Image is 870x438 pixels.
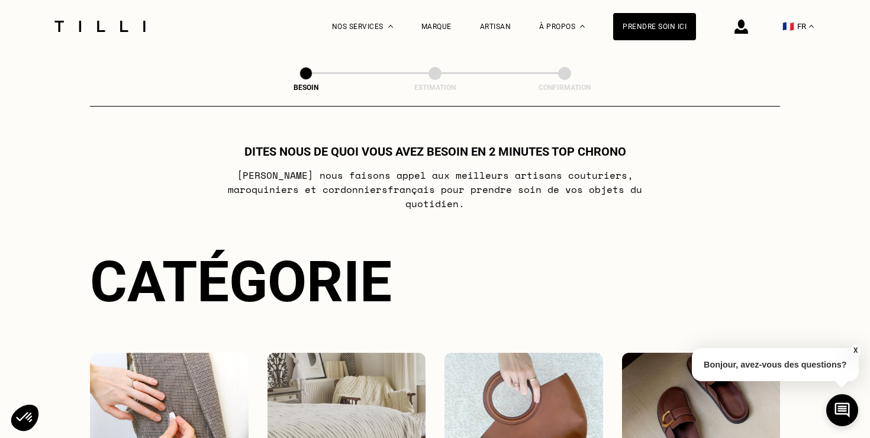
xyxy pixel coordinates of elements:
div: Estimation [376,83,494,92]
a: Prendre soin ici [613,13,696,40]
p: [PERSON_NAME] nous faisons appel aux meilleurs artisans couturiers , maroquiniers et cordonniers ... [201,168,670,211]
div: Besoin [247,83,365,92]
img: Logo du service de couturière Tilli [50,21,150,32]
img: menu déroulant [809,25,814,28]
button: X [849,344,861,357]
div: Confirmation [505,83,624,92]
a: Artisan [480,22,511,31]
img: Menu déroulant [388,25,393,28]
p: Bonjour, avez-vous des questions? [692,348,859,381]
img: Menu déroulant à propos [580,25,585,28]
a: Marque [421,22,452,31]
div: Catégorie [90,249,780,315]
img: icône connexion [734,20,748,34]
h1: Dites nous de quoi vous avez besoin en 2 minutes top chrono [244,144,626,159]
span: 🇫🇷 [782,21,794,32]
